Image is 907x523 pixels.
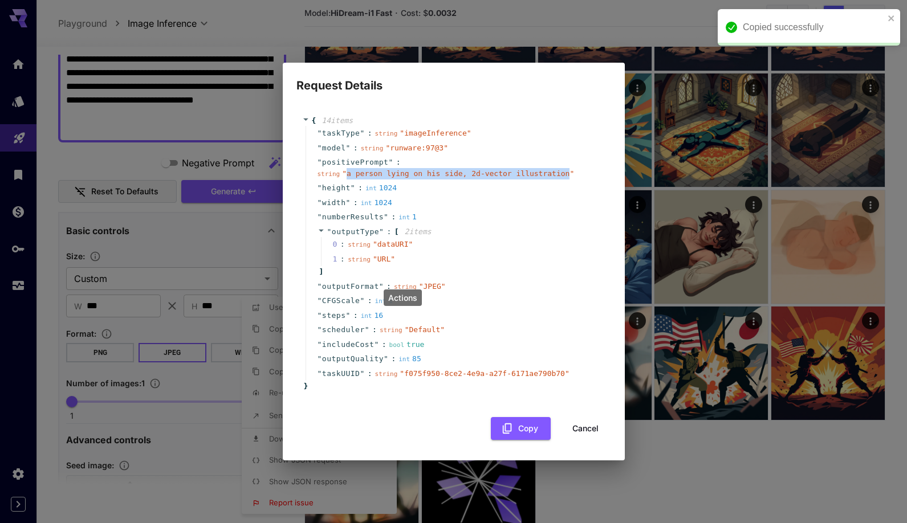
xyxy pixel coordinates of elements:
[405,227,432,236] span: 2 item s
[360,369,364,378] span: "
[318,296,322,305] span: "
[361,312,372,320] span: int
[340,239,345,250] div: :
[391,353,396,365] span: :
[368,128,372,139] span: :
[888,14,896,23] button: close
[375,130,398,137] span: string
[360,129,364,137] span: "
[375,370,398,378] span: string
[398,211,417,223] div: 1
[318,129,322,137] span: "
[387,226,391,238] span: :
[373,240,413,248] span: " dataURI "
[405,325,445,334] span: " Default "
[398,356,410,363] span: int
[318,170,340,178] span: string
[318,158,322,166] span: "
[743,21,884,34] div: Copied successfully
[353,142,358,154] span: :
[353,197,358,209] span: :
[360,296,364,305] span: "
[400,129,471,137] span: " imageInference "
[400,369,569,378] span: " f075f950-8ce2-4e9a-a27f-6171ae790b70 "
[345,198,350,207] span: "
[382,339,387,350] span: :
[318,369,322,378] span: "
[322,353,384,365] span: outputQuality
[322,116,353,125] span: 14 item s
[322,310,346,321] span: steps
[318,311,322,320] span: "
[345,144,350,152] span: "
[398,214,410,221] span: int
[318,144,322,152] span: "
[361,145,384,152] span: string
[283,63,625,95] h2: Request Details
[318,282,322,291] span: "
[342,169,574,178] span: " a person lying on his side, 2d-vector illustration "
[322,142,346,154] span: model
[318,183,322,192] span: "
[394,283,417,291] span: string
[379,227,384,236] span: "
[361,199,372,207] span: int
[560,417,611,440] button: Cancel
[365,185,377,192] span: int
[302,381,308,392] span: }
[374,340,379,349] span: "
[361,310,384,321] div: 16
[368,295,372,307] span: :
[318,266,324,277] span: ]
[394,226,399,238] span: [
[351,183,355,192] span: "
[318,325,322,334] span: "
[333,239,348,250] span: 0
[365,325,369,334] span: "
[348,241,371,248] span: string
[419,282,446,291] span: " JPEG "
[379,282,384,291] span: "
[322,368,360,379] span: taskUUID
[361,197,392,209] div: 1024
[375,295,393,307] div: 1
[389,339,425,350] div: true
[318,213,322,221] span: "
[398,353,421,365] div: 85
[332,227,379,236] span: outputType
[387,281,391,292] span: :
[333,254,348,265] span: 1
[322,339,375,350] span: includeCost
[348,256,371,263] span: string
[380,326,402,334] span: string
[388,158,393,166] span: "
[327,227,332,236] span: "
[345,311,350,320] span: "
[318,198,322,207] span: "
[389,341,405,349] span: bool
[322,157,389,168] span: positivePrompt
[322,182,351,194] span: height
[353,310,358,321] span: :
[322,128,360,139] span: taskType
[375,297,387,305] span: int
[384,354,388,363] span: "
[396,157,401,168] span: :
[322,295,360,307] span: CFGScale
[384,213,388,221] span: "
[368,368,372,379] span: :
[358,182,363,194] span: :
[322,197,346,209] span: width
[385,144,448,152] span: " runware:97@3 "
[391,211,396,223] span: :
[312,115,316,126] span: {
[365,182,397,194] div: 1024
[322,211,384,223] span: numberResults
[384,289,422,306] div: Actions
[340,254,345,265] div: :
[318,354,322,363] span: "
[322,324,365,336] span: scheduler
[491,417,551,440] button: Copy
[322,281,379,292] span: outputFormat
[372,324,377,336] span: :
